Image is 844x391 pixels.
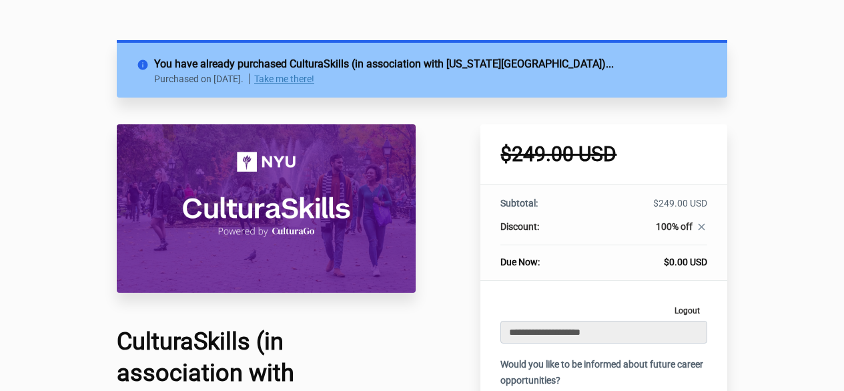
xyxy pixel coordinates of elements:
i: close [696,221,707,233]
a: close [693,221,707,236]
i: info [137,56,154,68]
h2: You have already purchased CulturaSkills (in association with [US_STATE][GEOGRAPHIC_DATA])... [154,56,707,72]
span: 100% off [656,221,693,232]
h1: $249.00 USD [500,144,707,164]
img: 31710be-8b5f-527-66b4-0ce37cce11c4_CulturaSkills_NYU_Course_Header_Image.png [117,124,416,293]
a: Logout [667,301,707,321]
th: Due Now: [500,245,587,269]
span: Subtotal: [500,198,538,209]
a: Take me there! [254,74,314,84]
p: Purchased on [DATE]. [154,74,250,84]
label: Would you like to be informed about future career opportunities? [500,357,707,389]
td: $249.00 USD [588,197,707,220]
th: Discount: [500,220,587,245]
span: $0.00 USD [664,257,707,267]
